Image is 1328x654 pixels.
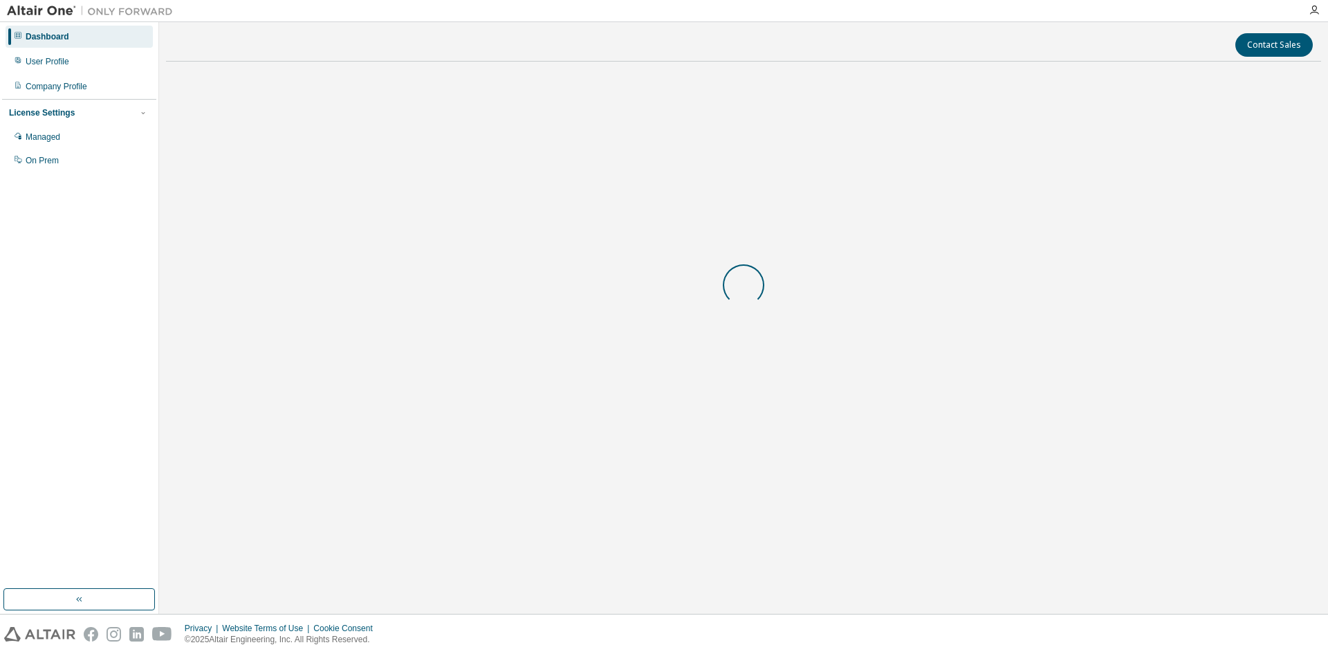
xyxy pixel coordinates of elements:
img: Altair One [7,4,180,18]
img: youtube.svg [152,627,172,642]
img: altair_logo.svg [4,627,75,642]
div: Managed [26,131,60,143]
div: License Settings [9,107,75,118]
div: Privacy [185,623,222,634]
button: Contact Sales [1235,33,1313,57]
div: Company Profile [26,81,87,92]
div: Cookie Consent [313,623,380,634]
img: instagram.svg [107,627,121,642]
div: Dashboard [26,31,69,42]
div: Website Terms of Use [222,623,313,634]
p: © 2025 Altair Engineering, Inc. All Rights Reserved. [185,634,381,646]
div: On Prem [26,155,59,166]
img: facebook.svg [84,627,98,642]
img: linkedin.svg [129,627,144,642]
div: User Profile [26,56,69,67]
